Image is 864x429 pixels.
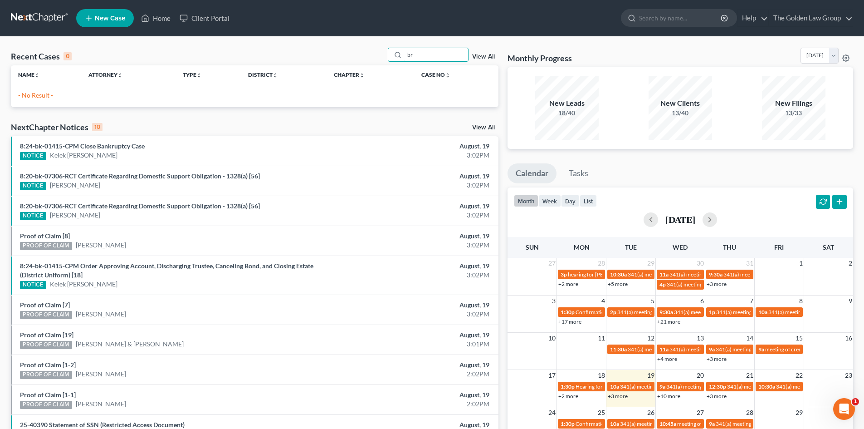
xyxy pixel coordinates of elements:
input: Search by name... [639,10,722,26]
a: [PERSON_NAME] [76,399,126,409]
button: list [580,195,597,207]
span: Sun [526,243,539,251]
button: month [514,195,538,207]
a: Case Nounfold_more [421,71,450,78]
span: 341(a) meeting for [PERSON_NAME] [617,309,705,316]
span: 4 [600,296,606,306]
span: 6 [699,296,705,306]
i: unfold_more [196,73,202,78]
div: NextChapter Notices [11,122,103,133]
span: 26 [646,407,655,418]
span: Confirmation hearing for [PERSON_NAME] & [PERSON_NAME] [576,420,727,427]
span: 10 [547,333,556,344]
span: Confirmation hearing for [PERSON_NAME] & [PERSON_NAME] [576,309,727,316]
a: Client Portal [175,10,234,26]
div: NOTICE [20,281,46,289]
a: +2 more [558,393,578,399]
span: 341(a) meeting for [PERSON_NAME] & [PERSON_NAME] [716,420,851,427]
a: Typeunfold_more [183,71,202,78]
a: Proof of Claim [1-1] [20,391,76,399]
span: 13 [696,333,705,344]
span: 20 [696,370,705,381]
a: Proof of Claim [19] [20,331,73,339]
span: 1 [798,258,804,269]
a: +3 more [707,393,727,399]
p: - No Result - [18,91,491,100]
div: August, 19 [339,261,489,271]
span: 341(a) meeting for [PERSON_NAME] [768,309,856,316]
div: August, 19 [339,172,489,181]
span: 1:30p [561,383,575,390]
span: 23 [844,370,853,381]
span: 341(a) meeting for [PERSON_NAME] [716,346,803,353]
div: New Leads [535,98,599,108]
a: Proof of Claim [8] [20,232,70,240]
a: [PERSON_NAME] [76,310,126,319]
a: The Golden Law Group [769,10,853,26]
button: day [561,195,580,207]
a: +10 more [657,393,680,399]
span: Wed [673,243,688,251]
a: [PERSON_NAME] [50,181,100,190]
span: 28 [745,407,754,418]
div: August, 19 [339,202,489,211]
a: +3 more [707,281,727,287]
a: +5 more [608,281,628,287]
span: 29 [646,258,655,269]
div: PROOF OF CLAIM [20,242,72,250]
span: 27 [696,407,705,418]
span: 17 [547,370,556,381]
div: PROOF OF CLAIM [20,371,72,379]
span: 10:30a [758,383,775,390]
span: 1 [852,398,859,405]
h2: [DATE] [665,215,695,224]
span: 1:30p [561,309,575,316]
span: 9 [848,296,853,306]
input: Search by name... [405,48,468,61]
i: unfold_more [117,73,123,78]
span: 14 [745,333,754,344]
a: Tasks [561,163,596,183]
a: Proof of Claim [7] [20,301,70,309]
span: 10:30a [610,271,627,278]
span: 24 [547,407,556,418]
span: 341(a) meeting for [PERSON_NAME] [620,383,708,390]
span: 1:30p [561,420,575,427]
span: 7 [749,296,754,306]
div: NOTICE [20,182,46,190]
a: [PERSON_NAME] [76,241,126,250]
span: 11:30a [610,346,627,353]
span: 16 [844,333,853,344]
a: Help [737,10,768,26]
div: 3:01PM [339,340,489,349]
span: 10a [610,383,619,390]
a: 8:24-bk-01415-CPM Order Approving Account, Discharging Trustee, Canceling Bond, and Closing Estat... [20,262,313,279]
a: +17 more [558,318,581,325]
span: 22 [795,370,804,381]
span: hearing for [PERSON_NAME] [568,271,638,278]
a: View All [472,54,495,60]
div: August, 19 [339,360,489,370]
a: 8:20-bk-07306-RCT Certificate Regarding Domestic Support Obligation - 1328(a) [56] [20,202,260,210]
div: 3:02PM [339,211,489,220]
div: 3:02PM [339,310,489,319]
span: 341(a) meeting for [PERSON_NAME] & [PERSON_NAME] [667,281,802,288]
i: unfold_more [359,73,365,78]
span: 9a [659,383,665,390]
div: 13/40 [649,108,712,118]
a: Proof of Claim [1-2] [20,361,76,369]
div: 3:02PM [339,241,489,250]
div: 3:02PM [339,181,489,190]
a: +3 more [707,355,727,362]
div: 10 [92,123,103,131]
span: Tue [625,243,637,251]
iframe: Intercom live chat [833,398,855,420]
span: 341(a) meeting for [PERSON_NAME] [727,383,815,390]
div: August, 19 [339,330,489,340]
span: 10a [758,309,767,316]
div: 13/33 [762,108,825,118]
span: 2 [848,258,853,269]
i: unfold_more [34,73,40,78]
div: 3:02PM [339,271,489,280]
a: Home [137,10,175,26]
